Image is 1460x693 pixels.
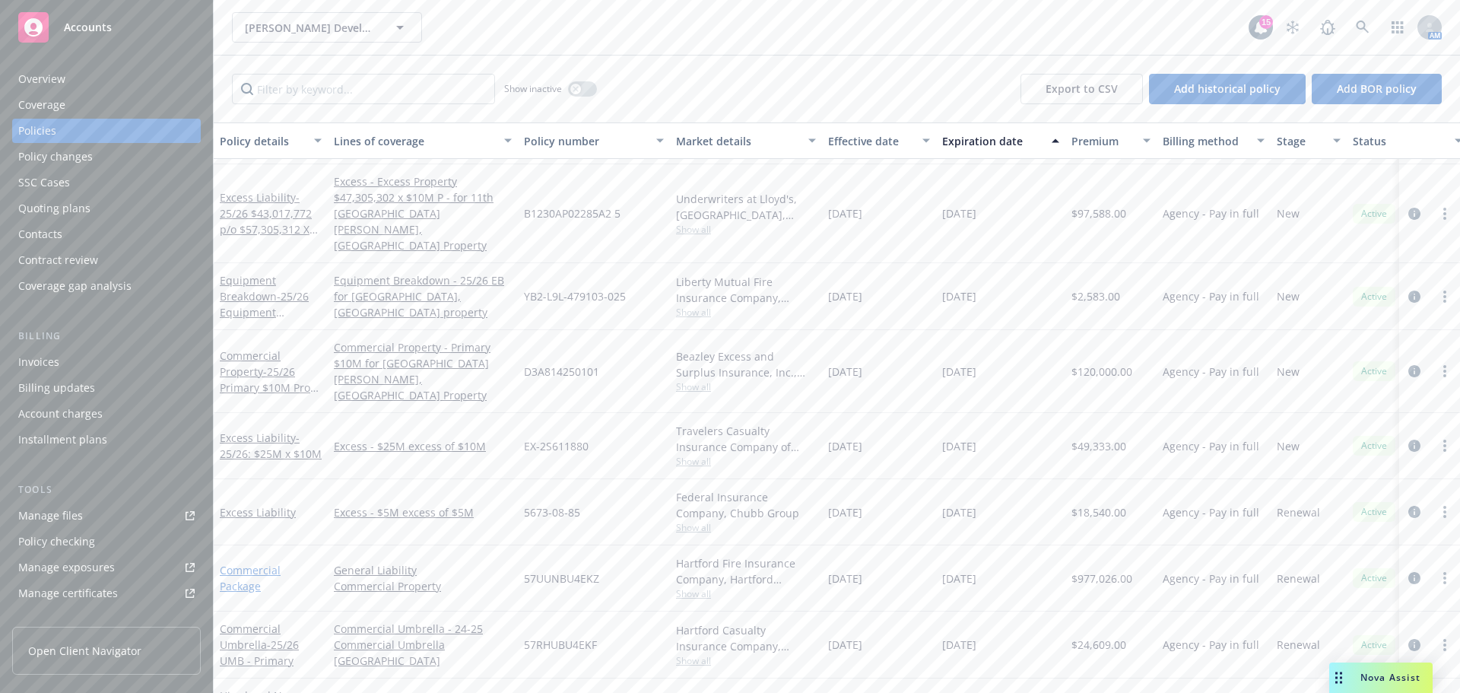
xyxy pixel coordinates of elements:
span: Show all [676,654,816,667]
div: Installment plans [18,428,107,452]
a: Equipment Breakdown [220,273,316,399]
span: [DATE] [942,571,976,587]
div: Stage [1277,133,1324,149]
span: [DATE] [828,364,862,380]
span: $24,609.00 [1071,637,1126,653]
a: Excess - $25M excess of $10M [334,438,512,454]
span: Renewal [1277,504,1320,520]
button: [PERSON_NAME] Development Company LLC [232,12,422,43]
a: Excess Liability [220,431,322,461]
a: circleInformation [1405,636,1423,654]
div: Account charges [18,402,103,426]
button: Nova Assist [1329,663,1433,693]
a: Manage claims [12,607,201,631]
a: circleInformation [1405,288,1423,306]
span: Active [1359,571,1389,585]
span: $18,540.00 [1071,504,1126,520]
span: [DATE] [942,637,976,653]
a: more [1436,205,1454,223]
div: Beazley Excess and Surplus Insurance, Inc., Beazley Group, Amwins [676,348,816,380]
span: Open Client Navigator [28,643,141,659]
div: Effective date [828,133,913,149]
span: Active [1359,638,1389,652]
span: 5673-08-85 [524,504,580,520]
div: Manage exposures [18,555,115,580]
a: Report a Bug [1312,12,1343,43]
div: Hartford Fire Insurance Company, Hartford Insurance Group [676,555,816,587]
button: Effective date [822,122,936,159]
span: Renewal [1277,637,1320,653]
span: Agency - Pay in full [1163,438,1259,454]
span: [PERSON_NAME] Development Company LLC [245,20,376,36]
button: Lines of coverage [328,122,518,159]
div: Policy changes [18,145,93,169]
a: more [1436,503,1454,521]
span: Agency - Pay in full [1163,571,1259,587]
div: Overview [18,67,65,91]
a: Quoting plans [12,196,201,221]
a: more [1436,569,1454,587]
div: Status [1353,133,1446,149]
div: Manage certificates [18,581,118,606]
a: Commercial Property [220,348,317,475]
span: Show all [676,455,816,468]
span: $2,583.00 [1071,288,1120,304]
span: [DATE] [942,504,976,520]
div: Policy details [220,133,305,149]
a: Accounts [12,6,201,49]
button: Market details [670,122,822,159]
span: [DATE] [942,205,976,221]
div: Premium [1071,133,1134,149]
span: [DATE] [942,288,976,304]
a: Coverage gap analysis [12,274,201,298]
a: Installment plans [12,428,201,452]
span: 57RHUBU4EKF [524,637,597,653]
span: [DATE] [828,637,862,653]
div: Invoices [18,350,59,374]
a: more [1436,288,1454,306]
div: Liberty Mutual Fire Insurance Company, Liberty Mutual [676,274,816,306]
button: Expiration date [936,122,1065,159]
span: Agency - Pay in full [1163,504,1259,520]
span: Add BOR policy [1337,81,1417,96]
span: Show inactive [504,82,562,95]
a: Manage files [12,504,201,528]
span: $49,333.00 [1071,438,1126,454]
span: - 25/26 Primary $10M Prop - 11th St., [GEOGRAPHIC_DATA], [GEOGRAPHIC_DATA] [220,364,319,475]
div: Expiration date [942,133,1043,149]
span: Show all [676,306,816,319]
a: Commercial Umbrella [220,621,299,668]
button: Billing method [1157,122,1271,159]
div: Quoting plans [18,196,90,221]
span: Manage exposures [12,555,201,580]
span: Agency - Pay in full [1163,637,1259,653]
a: Stop snowing [1277,12,1308,43]
a: more [1436,437,1454,455]
span: $120,000.00 [1071,364,1132,380]
a: Policy changes [12,145,201,169]
span: B1230AP02285A2 5 [524,205,620,221]
span: 57UUNBU4EKZ [524,571,599,587]
span: New [1277,364,1300,380]
a: Excess Liability [220,505,296,520]
div: Coverage gap analysis [18,274,132,298]
span: [DATE] [942,364,976,380]
div: Billing updates [18,376,95,400]
a: Billing updates [12,376,201,400]
span: [DATE] [828,571,862,587]
div: Policies [18,119,56,143]
div: Tools [12,482,201,497]
span: Accounts [64,21,112,33]
span: YB2-L9L-479103-025 [524,288,626,304]
button: Stage [1271,122,1347,159]
div: Billing [12,329,201,344]
div: Contract review [18,248,98,272]
span: Export to CSV [1046,81,1118,96]
a: Excess - $5M excess of $5M [334,504,512,520]
a: Manage certificates [12,581,201,606]
span: Agency - Pay in full [1163,364,1259,380]
span: Agency - Pay in full [1163,288,1259,304]
a: Policies [12,119,201,143]
span: Active [1359,439,1389,453]
a: Excess - Excess Property $47,305,302 x $10M P - for 11th [GEOGRAPHIC_DATA][PERSON_NAME], [GEOGRAP... [334,173,512,253]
